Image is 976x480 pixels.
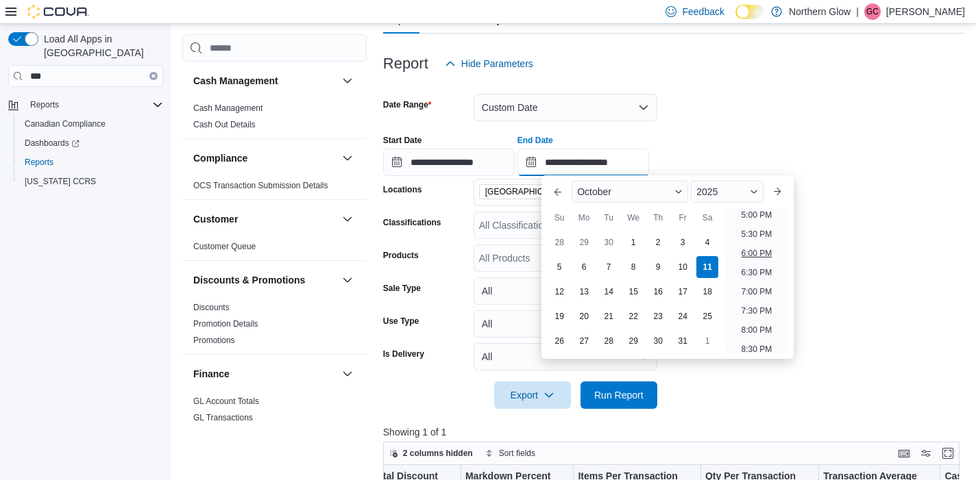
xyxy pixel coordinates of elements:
button: Compliance [339,150,356,166]
a: Discounts [193,303,230,312]
li: 5:00 PM [735,207,777,223]
div: day-8 [622,256,644,278]
div: day-25 [696,305,718,327]
li: 8:00 PM [735,322,777,338]
div: day-27 [573,330,595,352]
div: We [622,207,644,229]
div: Tu [598,207,620,229]
h3: Cash Management [193,74,278,88]
p: Northern Glow [789,3,851,20]
span: Canadian Compliance [25,118,106,129]
li: 8:30 PM [735,341,777,357]
button: 2 columns hidden [384,445,478,462]
div: day-29 [573,231,595,253]
div: day-15 [622,281,644,303]
div: day-29 [622,330,644,352]
div: Discounts & Promotions [182,299,367,354]
span: Reports [30,99,59,110]
label: Classifications [383,217,441,228]
button: Customer [193,212,337,226]
span: Export [502,381,563,409]
div: day-1 [622,231,644,253]
button: Keyboard shortcuts [896,445,912,462]
div: day-1 [696,330,718,352]
p: | [856,3,859,20]
button: All [474,277,657,305]
div: day-16 [647,281,669,303]
label: Use Type [383,316,419,327]
nav: Complex example [8,90,163,227]
button: Discounts & Promotions [193,273,337,287]
div: day-30 [598,231,620,253]
span: Feedback [682,5,724,18]
span: Dark Mode [735,19,736,20]
div: Su [548,207,570,229]
div: day-22 [622,305,644,327]
span: Reports [25,97,163,113]
div: Sa [696,207,718,229]
button: Compliance [193,151,337,165]
span: Run Report [594,388,644,402]
div: Gayle Church [864,3,881,20]
span: 2 columns hidden [403,448,473,459]
div: Fr [672,207,694,229]
div: day-10 [672,256,694,278]
button: Display options [918,445,934,462]
div: day-9 [647,256,669,278]
div: Compliance [182,177,367,199]
div: day-24 [672,305,694,327]
button: Clear input [149,72,158,80]
button: Finance [193,367,337,381]
button: Reports [3,95,169,114]
div: October, 2025 [547,230,720,353]
label: Locations [383,184,422,195]
h3: Discounts & Promotions [193,273,305,287]
span: Reports [25,157,53,168]
span: Northern Glow 701 Memorial Ave [479,184,609,199]
span: Hide Parameters [461,57,533,71]
a: Dashboards [19,135,85,151]
div: day-2 [647,231,669,253]
a: GL Transactions [193,413,253,422]
div: day-4 [696,231,718,253]
a: Reports [19,154,59,170]
label: End Date [517,135,553,146]
img: Cova [27,5,89,18]
li: 5:30 PM [735,226,777,242]
div: day-6 [573,256,595,278]
li: 6:00 PM [735,245,777,262]
h3: Compliance [193,151,247,165]
button: Cash Management [339,73,356,89]
a: Promotion Details [193,319,258,329]
button: Canadian Compliance [14,114,169,134]
button: Cash Management [193,74,337,88]
span: October [577,186,611,197]
span: GC [866,3,879,20]
div: day-7 [598,256,620,278]
button: Run Report [581,381,657,409]
span: 2025 [696,186,718,197]
a: Canadian Compliance [19,116,111,132]
div: day-23 [647,305,669,327]
ul: Time [725,208,788,353]
button: Hide Parameters [439,50,539,77]
span: Dashboards [19,135,163,151]
div: Button. Open the year selector. 2025 is currently selected. [691,181,763,203]
span: Dashboards [25,138,80,149]
a: Dashboards [14,134,169,153]
button: Discounts & Promotions [339,272,356,288]
input: Dark Mode [735,5,764,19]
label: Date Range [383,99,432,110]
div: day-31 [672,330,694,352]
button: Previous Month [547,181,569,203]
div: day-26 [548,330,570,352]
label: Products [383,250,419,261]
div: day-13 [573,281,595,303]
input: Press the down key to enter a popover containing a calendar. Press the escape key to close the po... [517,149,649,176]
div: day-17 [672,281,694,303]
h3: Finance [193,367,230,381]
span: Canadian Compliance [19,116,163,132]
button: Reports [14,153,169,172]
div: day-3 [672,231,694,253]
span: Washington CCRS [19,173,163,190]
